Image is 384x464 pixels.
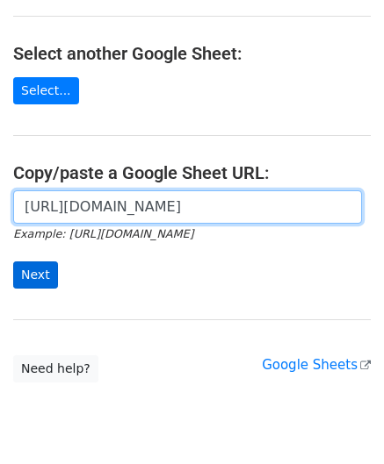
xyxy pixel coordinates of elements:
a: Need help? [13,355,98,382]
iframe: Chat Widget [296,380,384,464]
h4: Copy/paste a Google Sheet URL: [13,162,371,183]
a: Select... [13,77,79,104]
small: Example: [URL][DOMAIN_NAME] [13,227,193,240]
input: Paste your Google Sheet URL here [13,190,362,224]
a: Google Sheets [262,357,371,373]
h4: Select another Google Sheet: [13,43,371,64]
input: Next [13,261,58,289]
